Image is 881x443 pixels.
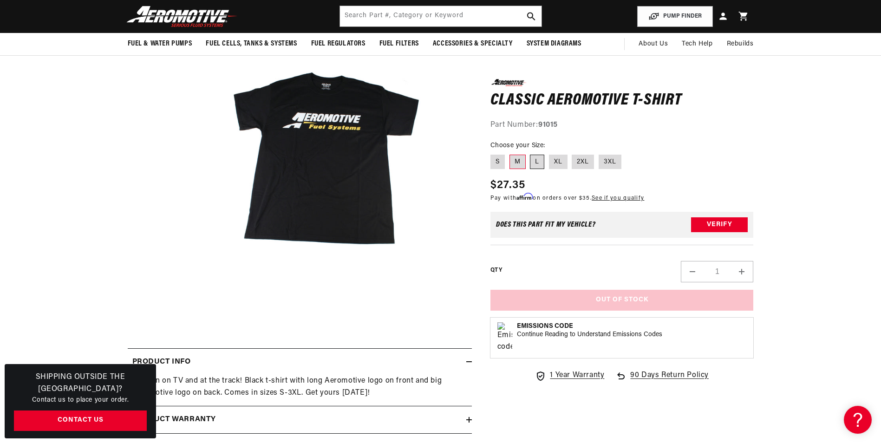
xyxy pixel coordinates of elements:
span: Fuel Filters [379,39,419,49]
a: 90 Days Return Policy [615,369,709,391]
h1: Classic Aeromotive T-Shirt [490,93,754,108]
div: Part Number: [490,119,754,131]
button: search button [521,6,542,26]
label: S [490,154,505,169]
button: PUMP FINDER [637,6,713,27]
span: 1 Year Warranty [550,369,604,381]
label: M [509,154,526,169]
span: Accessories & Specialty [433,39,513,49]
label: 2XL [572,154,594,169]
a: Contact Us [14,410,147,431]
div: As seen on TV and at the track! Black t-shirt with long Aeromotive logo on front and big Aeromoti... [128,375,472,399]
img: Emissions code [497,322,512,353]
span: System Diagrams [527,39,581,49]
a: 1 Year Warranty [535,369,604,381]
summary: Fuel & Water Pumps [121,33,199,55]
media-gallery: Gallery Viewer [128,11,472,329]
span: Fuel Regulators [311,39,365,49]
span: Tech Help [682,39,712,49]
span: Rebuilds [727,39,754,49]
summary: Fuel Regulators [304,33,372,55]
span: $27.35 [490,177,526,194]
input: Search by Part Number, Category or Keyword [340,6,542,26]
span: Affirm [516,193,533,200]
label: QTY [490,266,502,274]
span: 90 Days Return Policy [630,369,709,391]
strong: 91015 [538,121,558,129]
div: Does This part fit My vehicle? [496,221,596,228]
button: Verify [691,217,748,232]
h2: Product Info [132,356,191,368]
summary: Product warranty [128,406,472,433]
a: About Us [632,33,675,55]
summary: Accessories & Specialty [426,33,520,55]
h2: Product warranty [132,414,216,426]
label: L [530,154,544,169]
p: Pay with on orders over $35. [490,194,645,202]
label: 3XL [599,154,621,169]
summary: Rebuilds [720,33,761,55]
p: Continue Reading to Understand Emissions Codes [517,330,662,339]
strong: Emissions Code [517,322,573,329]
summary: Tech Help [675,33,719,55]
h3: Shipping Outside the [GEOGRAPHIC_DATA]? [14,371,147,395]
button: Emissions CodeContinue Reading to Understand Emissions Codes [517,322,662,339]
summary: Fuel Filters [372,33,426,55]
span: Fuel & Water Pumps [128,39,192,49]
span: Fuel Cells, Tanks & Systems [206,39,297,49]
span: About Us [639,40,668,47]
img: Aeromotive [124,6,240,27]
label: XL [549,154,568,169]
summary: Product Info [128,349,472,376]
a: See if you qualify - Learn more about Affirm Financing (opens in modal) [592,195,644,201]
summary: Fuel Cells, Tanks & Systems [199,33,304,55]
p: Contact us to place your order. [14,395,147,405]
summary: System Diagrams [520,33,588,55]
legend: Choose your Size: [490,140,546,150]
